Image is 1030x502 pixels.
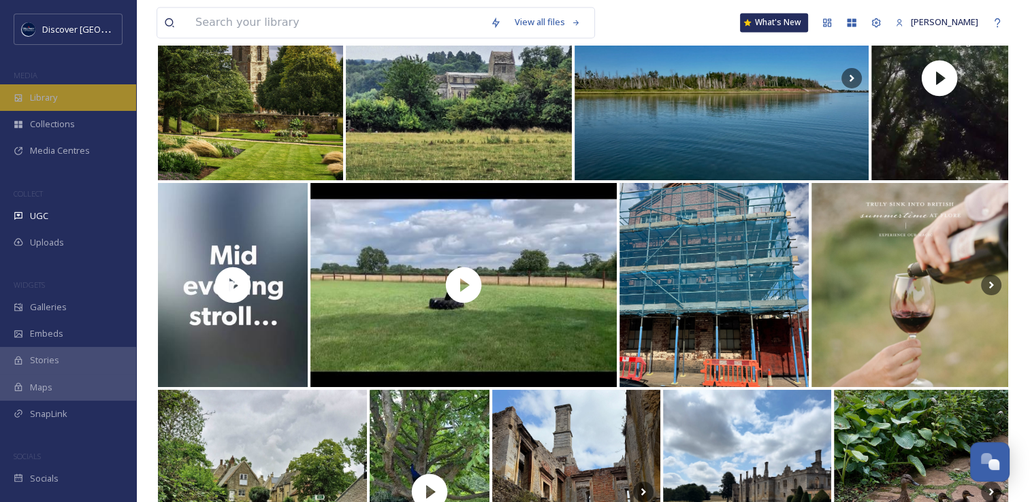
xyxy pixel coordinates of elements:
span: Socials [30,472,59,485]
img: Luxury Summer stays. . Escape the city and sink into Summer. . At Flore, every stay feels like a ... [811,183,1008,387]
span: Maps [30,381,52,394]
img: Untitled%20design%20%282%29.png [22,22,35,36]
span: SOCIALS [14,451,41,461]
a: What's New [740,13,808,32]
span: Galleries [30,301,67,314]
span: WIDGETS [14,280,45,290]
span: Stories [30,354,59,367]
img: thumbnail [158,183,308,387]
span: MEDIA [14,70,37,80]
span: Library [30,91,57,104]
span: UGC [30,210,48,222]
span: Collections [30,118,75,131]
span: Embeds [30,327,63,340]
a: View all files [508,9,588,35]
span: COLLECT [14,188,43,199]
span: Uploads [30,236,64,249]
input: Search your library [189,7,483,37]
img: thumbnail [310,183,617,387]
button: Open Chat [970,442,1010,482]
span: Media Centres [30,144,90,157]
span: Discover [GEOGRAPHIC_DATA] [42,22,166,35]
a: [PERSON_NAME] [888,9,985,35]
span: SnapLink [30,407,67,420]
span: [PERSON_NAME] [911,16,978,28]
img: Something’s happening behind the blue netting… Old bricks, new plans, and a whole lot of exciteme... [619,183,809,387]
